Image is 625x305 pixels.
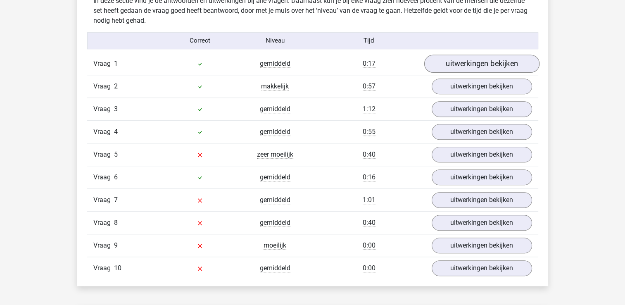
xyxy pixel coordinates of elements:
[432,260,532,276] a: uitwerkingen bekijken
[432,215,532,231] a: uitwerkingen bekijken
[114,60,118,67] span: 1
[162,36,238,45] div: Correct
[93,127,114,137] span: Vraag
[114,219,118,226] span: 8
[93,81,114,91] span: Vraag
[432,192,532,208] a: uitwerkingen bekijken
[260,219,290,227] span: gemiddeld
[312,36,425,45] div: Tijd
[260,196,290,204] span: gemiddeld
[93,195,114,205] span: Vraag
[260,105,290,113] span: gemiddeld
[114,173,118,181] span: 6
[363,60,375,68] span: 0:17
[363,82,375,91] span: 0:57
[264,241,286,250] span: moeilijk
[363,264,375,272] span: 0:00
[114,82,118,90] span: 2
[432,79,532,94] a: uitwerkingen bekijken
[260,128,290,136] span: gemiddeld
[363,173,375,181] span: 0:16
[432,169,532,185] a: uitwerkingen bekijken
[432,101,532,117] a: uitwerkingen bekijken
[93,150,114,160] span: Vraag
[432,238,532,253] a: uitwerkingen bekijken
[93,104,114,114] span: Vraag
[114,241,118,249] span: 9
[260,60,290,68] span: gemiddeld
[432,124,532,140] a: uitwerkingen bekijken
[424,55,539,73] a: uitwerkingen bekijken
[93,172,114,182] span: Vraag
[363,150,375,159] span: 0:40
[93,59,114,69] span: Vraag
[363,128,375,136] span: 0:55
[238,36,313,45] div: Niveau
[260,173,290,181] span: gemiddeld
[114,128,118,136] span: 4
[363,241,375,250] span: 0:00
[93,241,114,250] span: Vraag
[363,196,375,204] span: 1:01
[261,82,289,91] span: makkelijk
[257,150,293,159] span: zeer moeilijk
[114,264,121,272] span: 10
[260,264,290,272] span: gemiddeld
[432,147,532,162] a: uitwerkingen bekijken
[93,263,114,273] span: Vraag
[114,196,118,204] span: 7
[93,218,114,228] span: Vraag
[363,219,375,227] span: 0:40
[363,105,375,113] span: 1:12
[114,150,118,158] span: 5
[114,105,118,113] span: 3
